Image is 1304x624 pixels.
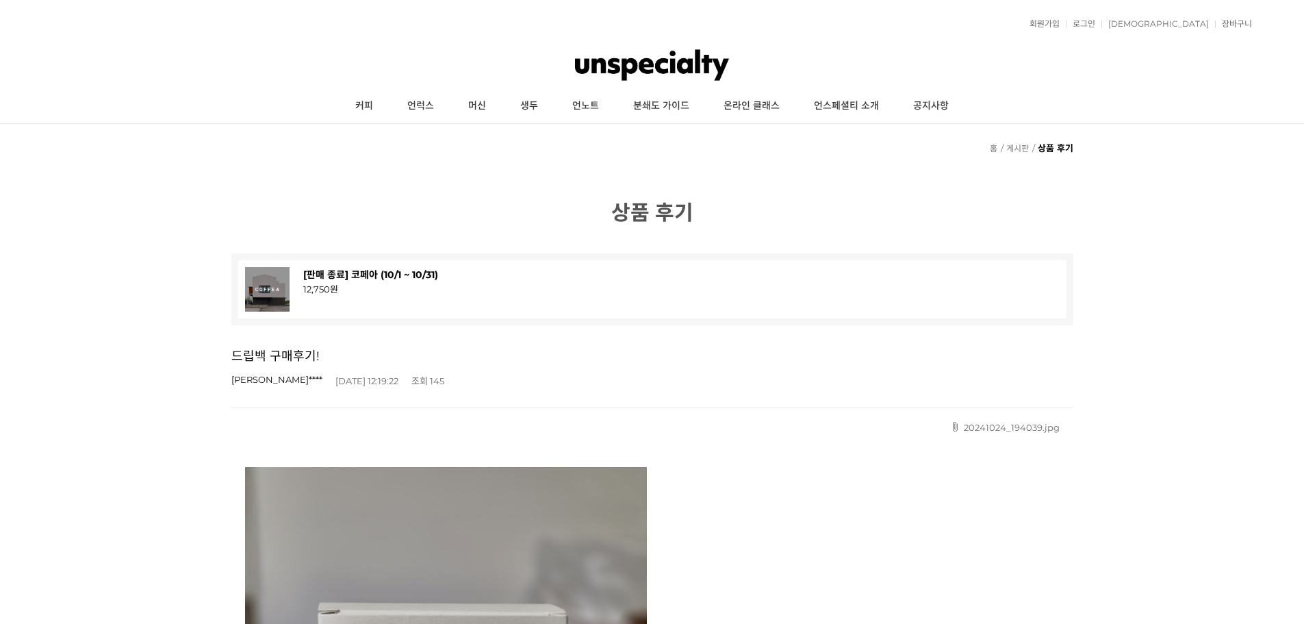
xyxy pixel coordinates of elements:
a: 온라인 클래스 [706,89,797,123]
img: 언스페셜티 몰 [575,45,729,86]
strong: 상품 후기 [1038,142,1073,153]
a: 공지사항 [896,89,966,123]
a: 홈 [990,143,997,153]
p: 12,750원 [303,282,1060,295]
a: 언노트 [555,89,616,123]
span: 145 [430,375,444,386]
a: 머신 [451,89,503,123]
span: [DATE] 12:19:22 [335,375,398,386]
h3: 드립백 구매후기! [231,346,1073,364]
a: [판매 종료] 코페아 (10/1 ~ 10/31) [303,269,438,281]
a: 분쇄도 가이드 [616,89,706,123]
a: 로그인 [1066,20,1095,28]
a: 언럭스 [390,89,451,123]
font: 상품 후기 [611,200,693,225]
a: [DEMOGRAPHIC_DATA] [1101,20,1209,28]
li: 현재 위치 [1031,138,1073,158]
a: 장바구니 [1215,20,1252,28]
a: 회원가입 [1023,20,1060,28]
span: 조회 [411,375,428,386]
a: 언스페셜티 소개 [797,89,896,123]
a: 게시판 [1006,143,1029,153]
a: 생두 [503,89,555,123]
a: 커피 [338,89,390,123]
a: 20241024_194039.jpg [950,422,1060,433]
